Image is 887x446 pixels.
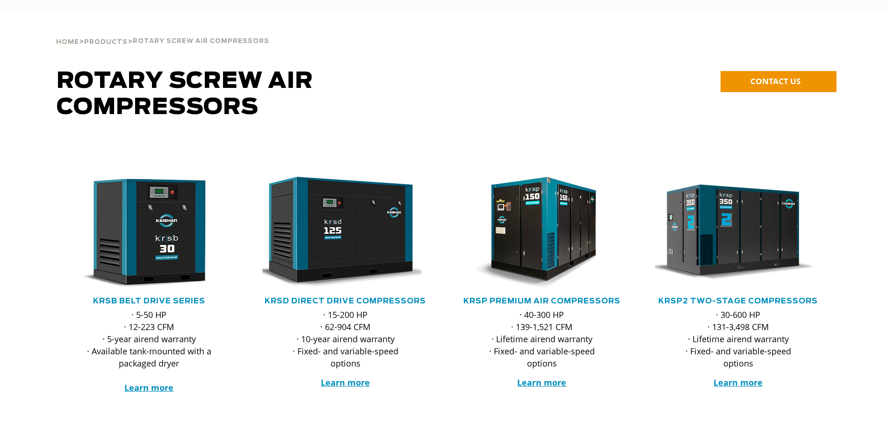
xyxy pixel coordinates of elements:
[124,382,173,393] a: Learn more
[459,177,625,289] div: krsp150
[648,177,815,289] img: krsp350
[262,177,429,289] div: krsd125
[517,377,566,388] a: Learn more
[255,177,422,289] img: krsd125
[674,309,803,369] p: · 30-600 HP · 131-3,498 CFM · Lifetime airend warranty · Fixed- and variable-speed options
[658,297,818,305] a: KRSP2 Two-Stage Compressors
[56,14,269,50] div: > >
[59,177,225,289] img: krsb30
[133,38,269,44] span: Rotary Screw Air Compressors
[452,177,618,289] img: krsp150
[84,39,128,45] span: Products
[714,377,763,388] a: Learn more
[84,37,128,46] a: Products
[477,309,606,369] p: · 40-300 HP · 139-1,521 CFM · Lifetime airend warranty · Fixed- and variable-speed options
[721,71,837,92] a: CONTACT US
[321,377,370,388] a: Learn more
[56,39,79,45] span: Home
[56,37,79,46] a: Home
[66,177,232,289] div: krsb30
[265,297,426,305] a: KRSD Direct Drive Compressors
[93,297,205,305] a: KRSB Belt Drive Series
[85,309,214,394] p: · 5-50 HP · 12-223 CFM · 5-year airend warranty · Available tank-mounted with a packaged dryer
[57,70,313,119] span: Rotary Screw Air Compressors
[655,177,822,289] div: krsp350
[281,309,410,369] p: · 15-200 HP · 62-904 CFM · 10-year airend warranty · Fixed- and variable-speed options
[750,76,800,86] span: CONTACT US
[463,297,620,305] a: KRSP Premium Air Compressors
